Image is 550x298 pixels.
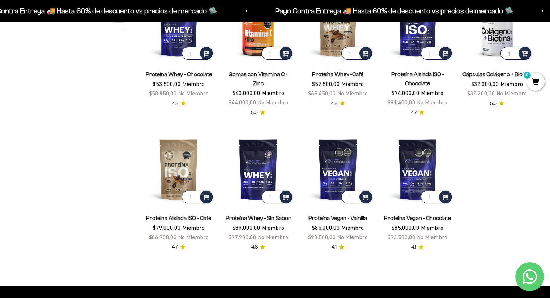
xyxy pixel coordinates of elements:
span: 4.8 [172,100,178,108]
span: $35.200,00 [467,90,495,96]
span: $81.400,00 [388,99,415,105]
span: 4.8 [331,100,337,108]
span: $59.500,00 [312,81,340,87]
a: 4.84.8 de 5.0 estrellas [251,243,265,251]
span: Miembro [341,224,364,231]
span: Miembro [262,224,284,231]
span: No Miembro [337,90,368,96]
span: 4.7 [172,243,178,251]
span: Miembro [341,81,364,87]
a: 4.14.1 de 5.0 estrellas [411,243,424,251]
span: 4.1 [411,243,416,251]
span: 4.7 [411,109,417,117]
span: No Miembro [258,99,288,105]
span: 5.0 [251,109,258,117]
mark: 0 [523,71,532,79]
span: No Miembro [417,234,447,240]
span: 4.1 [332,243,337,251]
span: No Miembro [178,234,209,240]
span: $93.500,00 [308,234,336,240]
span: No Miembro [178,90,209,96]
a: 4.84.8 de 5.0 estrellas [331,100,345,108]
span: $85.000,00 [392,224,419,231]
a: 0 [526,78,545,86]
span: $40.000,00 [233,90,260,96]
span: $53.500,00 [153,81,181,87]
span: No Miembro [496,90,527,96]
span: $74.000,00 [392,90,419,96]
span: Miembro [262,90,284,96]
span: $44.000,00 [229,99,256,105]
a: Proteína Whey -Café [312,71,363,77]
a: Proteína Aislada ISO - Café [146,215,211,221]
span: Miembro [421,224,443,231]
a: 5.05.0 de 5.0 estrellas [490,100,504,108]
span: No Miembro [337,234,368,240]
a: Proteína Vegan - Chocolate [384,215,451,221]
a: Proteína Whey - Sin Sabor [226,215,291,221]
span: $86.900,00 [149,234,177,240]
span: $97.900,00 [229,234,256,240]
span: $32.000,00 [471,81,499,87]
a: Proteína Aislada ISO - Chocolate [391,71,444,86]
span: No Miembro [258,234,288,240]
span: Miembro [182,81,205,87]
span: $93.500,00 [388,234,415,240]
span: No Miembro [417,99,447,105]
a: 4.84.8 de 5.0 estrellas [172,100,186,108]
p: Pago Contra Entrega 🚚 Hasta 60% de descuento vs precios de mercado 🛸 [272,5,510,17]
span: 4.8 [251,243,258,251]
a: 5.05.0 de 5.0 estrellas [251,109,265,117]
a: 4.74.7 de 5.0 estrellas [411,109,425,117]
a: Proteína Vegan - Vainilla [308,215,367,221]
span: 5.0 [490,100,497,108]
span: Miembro [500,81,523,87]
span: $85.000,00 [312,224,340,231]
span: Miembro [421,90,443,96]
a: Cápsulas Colágeno + Biotina [462,71,532,77]
a: Proteína Whey - Chocolate [146,71,212,77]
a: 4.74.7 de 5.0 estrellas [172,243,186,251]
a: Gomas con Vitamina C + Zinc [229,71,288,86]
span: Miembro [182,224,205,231]
a: 4.14.1 de 5.0 estrellas [332,243,344,251]
span: $58.850,00 [149,90,177,96]
span: $79.000,00 [153,224,181,231]
span: $89.000,00 [233,224,260,231]
span: $65.450,00 [308,90,336,96]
